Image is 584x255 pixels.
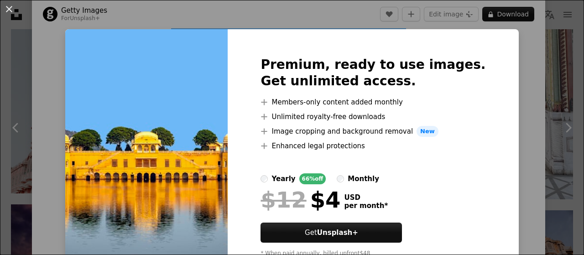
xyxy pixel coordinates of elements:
strong: Unsplash+ [317,229,358,237]
span: USD [344,193,388,202]
span: New [417,126,438,137]
div: monthly [348,173,379,184]
li: Enhanced legal protections [261,141,485,151]
li: Image cropping and background removal [261,126,485,137]
li: Unlimited royalty-free downloads [261,111,485,122]
div: 66% off [299,173,326,184]
h2: Premium, ready to use images. Get unlimited access. [261,57,485,89]
input: monthly [337,175,344,182]
button: GetUnsplash+ [261,223,402,243]
span: per month * [344,202,388,210]
div: $4 [261,188,340,212]
span: $12 [261,188,306,212]
input: yearly66%off [261,175,268,182]
div: yearly [271,173,295,184]
li: Members-only content added monthly [261,97,485,108]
